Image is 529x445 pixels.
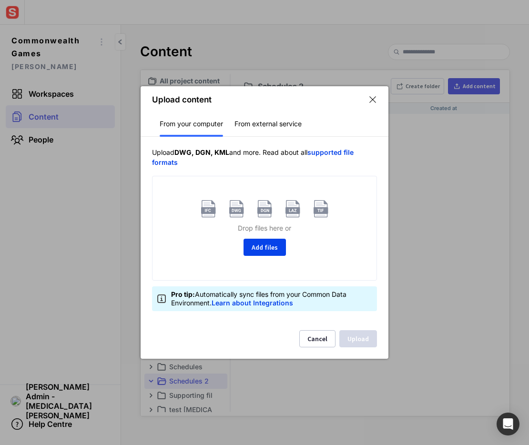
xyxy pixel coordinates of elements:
[152,96,357,104] div: Upload content
[368,95,377,104] img: icon-outline__close-thin.svg
[171,290,346,307] span: Automatically sync files from your Common Data Environment.
[244,239,286,256] button: Add files
[171,290,195,298] span: Pro tip:
[299,330,336,347] button: Cancel
[174,148,229,156] b: DWG, DGN, KML
[497,413,519,435] div: Open Intercom Messenger
[152,144,377,170] div: Upload and more. Read about all
[156,293,167,304] img: icon-info.svg
[238,223,291,233] span: Drop files here or
[189,195,340,223] img: file-types.svg
[212,299,293,307] a: Learn about Integrations
[234,113,302,136] div: From external service
[160,113,223,136] div: From your computer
